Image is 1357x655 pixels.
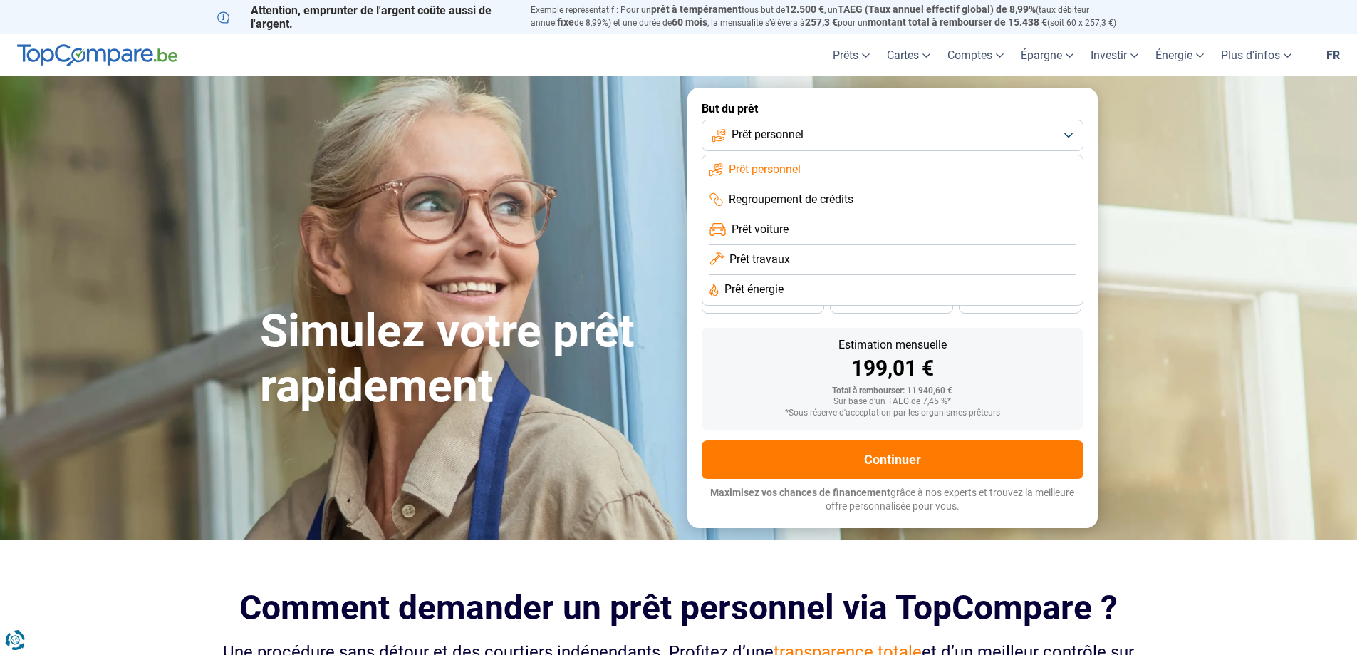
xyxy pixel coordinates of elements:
div: Estimation mensuelle [713,339,1072,351]
span: 24 mois [1004,299,1036,307]
span: 30 mois [875,299,907,307]
span: Maximisez vos chances de financement [710,487,890,498]
div: 199,01 € [713,358,1072,379]
span: 36 mois [747,299,779,307]
a: Comptes [939,34,1012,76]
span: 257,3 € [805,16,838,28]
div: Sur base d'un TAEG de 7,45 %* [713,397,1072,407]
span: montant total à rembourser de 15.438 € [868,16,1047,28]
div: Total à rembourser: 11 940,60 € [713,386,1072,396]
span: Prêt personnel [732,127,804,143]
span: Regroupement de crédits [729,192,853,207]
span: TAEG (Taux annuel effectif global) de 8,99% [838,4,1036,15]
a: fr [1318,34,1348,76]
span: 12.500 € [785,4,824,15]
a: Investir [1082,34,1147,76]
span: Prêt voiture [732,222,789,237]
button: Continuer [702,440,1083,479]
span: Prêt énergie [724,282,784,297]
span: Prêt travaux [729,252,790,267]
div: *Sous réserve d'acceptation par les organismes prêteurs [713,408,1072,418]
a: Énergie [1147,34,1212,76]
a: Plus d'infos [1212,34,1300,76]
h1: Simulez votre prêt rapidement [260,304,670,414]
a: Cartes [878,34,939,76]
span: fixe [557,16,574,28]
a: Prêts [824,34,878,76]
button: Prêt personnel [702,120,1083,151]
h2: Comment demander un prêt personnel via TopCompare ? [217,588,1140,627]
label: But du prêt [702,102,1083,115]
p: Attention, emprunter de l'argent coûte aussi de l'argent. [217,4,514,31]
a: Épargne [1012,34,1082,76]
span: prêt à tempérament [651,4,742,15]
span: Prêt personnel [729,162,801,177]
p: grâce à nos experts et trouvez la meilleure offre personnalisée pour vous. [702,486,1083,514]
p: Exemple représentatif : Pour un tous but de , un (taux débiteur annuel de 8,99%) et une durée de ... [531,4,1140,29]
img: TopCompare [17,44,177,67]
span: 60 mois [672,16,707,28]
